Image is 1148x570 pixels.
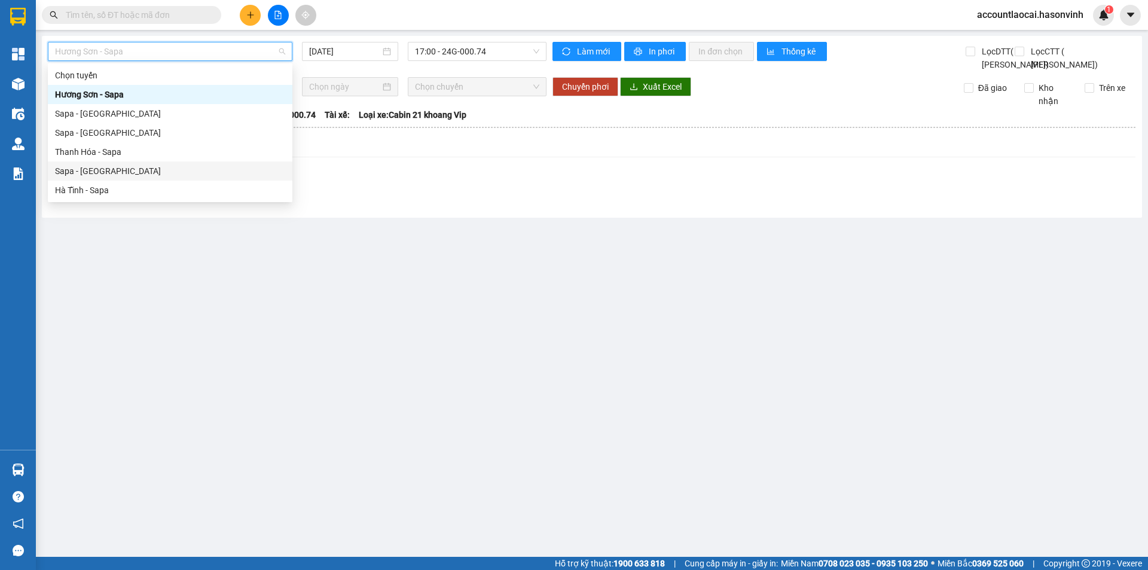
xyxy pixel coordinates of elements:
button: caret-down [1120,5,1141,26]
img: warehouse-icon [12,464,25,476]
strong: 1900 633 818 [613,559,665,568]
div: Sapa - [GEOGRAPHIC_DATA] [55,126,285,139]
img: icon-new-feature [1098,10,1109,20]
span: question-circle [13,491,24,502]
button: In đơn chọn [689,42,754,61]
span: | [674,557,676,570]
button: aim [295,5,316,26]
button: Chuyển phơi [552,77,618,96]
span: message [13,545,24,556]
button: syncLàm mới [552,42,621,61]
button: plus [240,5,261,26]
span: Loại xe: Cabin 21 khoang Vip [359,108,466,121]
img: warehouse-icon [12,138,25,150]
span: bar-chart [767,47,777,57]
div: Thanh Hóa - Sapa [48,142,292,161]
span: caret-down [1125,10,1136,20]
div: Hà Tĩnh - Sapa [48,181,292,200]
input: 12/08/2025 [309,45,380,58]
div: Sapa - Thanh Hóa [48,123,292,142]
img: warehouse-icon [12,108,25,120]
span: Kho nhận [1034,81,1076,108]
span: 1 [1107,5,1111,14]
img: dashboard-icon [12,48,25,60]
span: Thống kê [781,45,817,58]
span: Trên xe [1094,81,1130,95]
span: copyright [1082,559,1090,568]
img: solution-icon [12,167,25,180]
span: aim [301,11,310,19]
span: ⚪️ [931,561,935,566]
span: Lọc CTT ( [PERSON_NAME]) [1026,45,1100,71]
span: 17:00 - 24G-000.74 [415,42,539,60]
span: Hỗ trợ kỹ thuật: [555,557,665,570]
div: Chọn tuyến [48,66,292,85]
span: sync [562,47,572,57]
span: Tài xế: [325,108,350,121]
span: notification [13,518,24,529]
div: Hương Sơn - Sapa [55,88,285,101]
span: Miền Nam [781,557,928,570]
span: Đã giao [973,81,1012,95]
span: Miền Bắc [938,557,1024,570]
button: printerIn phơi [624,42,686,61]
span: Hương Sơn - Sapa [55,42,285,60]
input: Chọn ngày [309,80,380,93]
input: Tìm tên, số ĐT hoặc mã đơn [66,8,207,22]
span: accountlaocai.hasonvinh [967,7,1093,22]
div: Hà Tĩnh - Sapa [55,184,285,197]
div: Sapa - [GEOGRAPHIC_DATA] [55,107,285,120]
span: file-add [274,11,282,19]
img: warehouse-icon [12,78,25,90]
img: logo-vxr [10,8,26,26]
sup: 1 [1105,5,1113,14]
div: Sapa - [GEOGRAPHIC_DATA] [55,164,285,178]
strong: 0369 525 060 [972,559,1024,568]
span: Lọc DTT( [PERSON_NAME]) [977,45,1051,71]
strong: 0708 023 035 - 0935 103 250 [819,559,928,568]
button: file-add [268,5,289,26]
div: Chọn tuyến [55,69,285,82]
span: Cung cấp máy in - giấy in: [685,557,778,570]
span: plus [246,11,255,19]
span: Làm mới [577,45,612,58]
span: printer [634,47,644,57]
span: | [1033,557,1034,570]
div: Thanh Hóa - Sapa [55,145,285,158]
button: bar-chartThống kê [757,42,827,61]
span: In phơi [649,45,676,58]
div: Sapa - Hương Sơn [48,104,292,123]
span: search [50,11,58,19]
span: Chọn chuyến [415,78,539,96]
button: downloadXuất Excel [620,77,691,96]
div: Sapa - Hà Tĩnh [48,161,292,181]
div: Hương Sơn - Sapa [48,85,292,104]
